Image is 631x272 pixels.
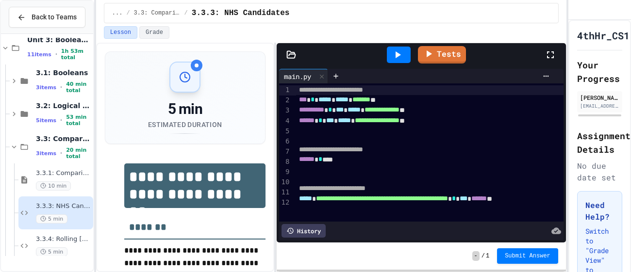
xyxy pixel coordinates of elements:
span: / [126,9,130,17]
div: 5 min [148,100,222,118]
span: • [60,149,62,157]
span: ... [112,9,123,17]
span: / [184,9,188,17]
span: 3 items [36,84,56,91]
span: 3.3.1: Comparison Operators [36,169,91,177]
div: History [282,224,326,238]
div: Estimated Duration [148,120,222,129]
div: main.py [279,71,316,81]
div: 8 [279,157,291,167]
span: 10 min [36,181,71,191]
div: No due date set [577,160,622,183]
span: - [472,251,480,261]
span: Back to Teams [32,12,77,22]
span: 3.3: Comparison Operators [134,9,181,17]
span: / [482,252,485,260]
div: 9 [279,167,291,177]
button: Back to Teams [9,7,85,28]
span: 40 min total [66,81,91,94]
button: Submit Answer [497,248,558,264]
div: 2 [279,96,291,106]
span: 3 items [36,150,56,157]
span: 3.1: Booleans [36,68,91,77]
span: 5 min [36,214,67,224]
div: [EMAIL_ADDRESS][DOMAIN_NAME] [580,102,619,110]
span: 3.2: Logical Operators [36,101,91,110]
div: 1 [279,85,291,96]
span: 3.3.3: NHS Candidates [192,7,290,19]
span: • [55,50,57,58]
div: main.py [279,69,328,83]
span: 5 min [36,247,67,256]
div: 7 [279,147,291,157]
span: • [60,116,62,124]
span: 53 min total [66,114,91,127]
span: Unit 3: Booleans and Conditionals [27,35,91,44]
button: Grade [139,26,169,39]
h3: Need Help? [585,199,614,223]
div: 10 [279,177,291,188]
span: 1h 53m total [61,48,91,61]
span: 3.3.4: Rolling [PERSON_NAME] [36,235,91,243]
span: 3.3: Comparison Operators [36,134,91,143]
span: 1 [486,252,489,260]
button: Lesson [104,26,137,39]
div: 6 [279,137,291,147]
h1: 4thHr_CS1 [577,29,630,42]
div: 12 [279,198,291,208]
span: 11 items [27,51,51,58]
div: 11 [279,188,291,198]
div: 5 [279,127,291,137]
span: 5 items [36,117,56,124]
div: 4 [279,116,291,127]
span: 20 min total [66,147,91,160]
span: 3.3.3: NHS Candidates [36,202,91,210]
div: 3 [279,106,291,116]
h2: Assignment Details [577,129,622,156]
span: • [60,83,62,91]
span: Submit Answer [505,252,550,260]
h2: Your Progress [577,58,622,85]
a: Tests [418,46,466,64]
div: [PERSON_NAME] [580,93,619,102]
